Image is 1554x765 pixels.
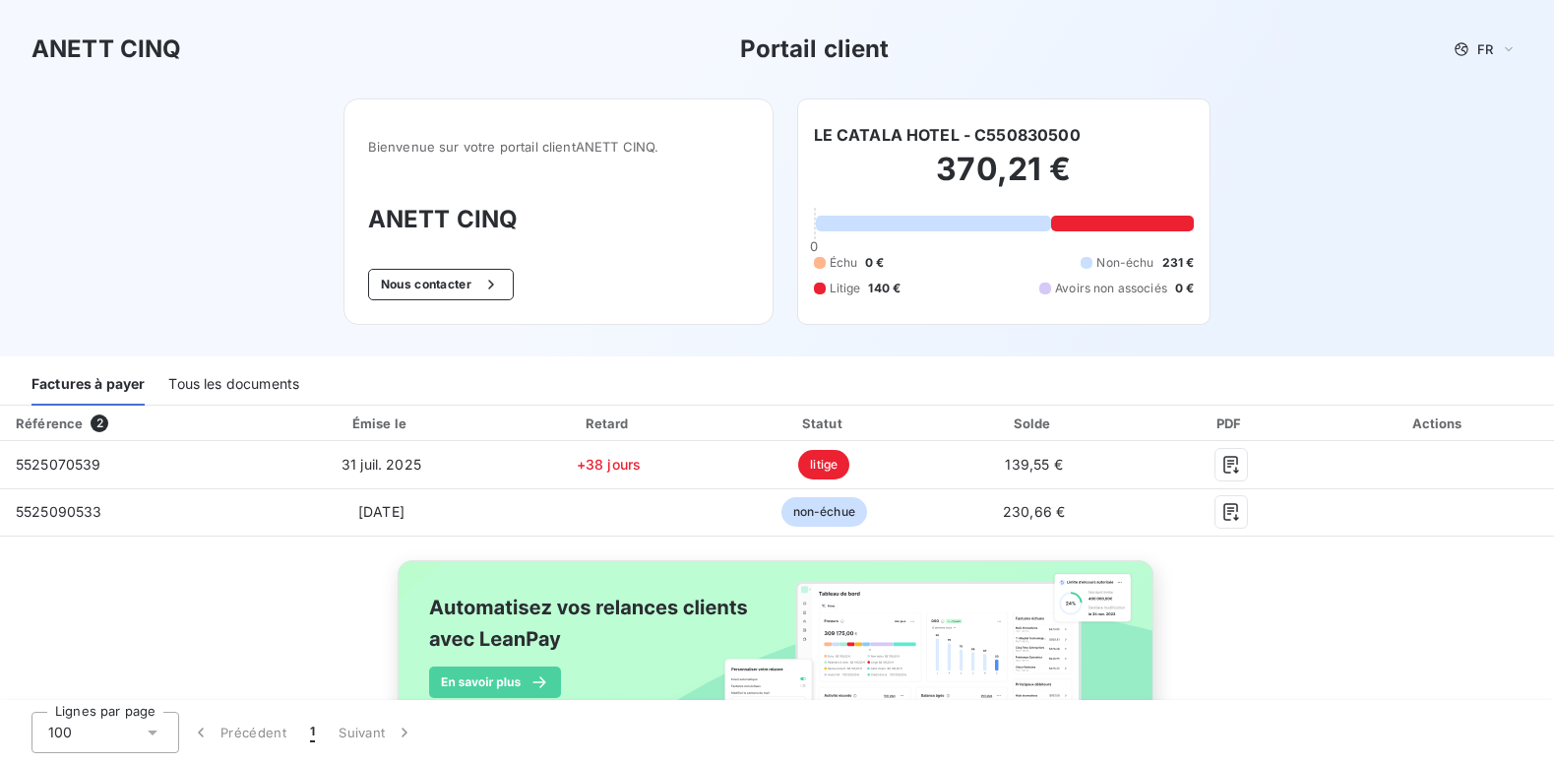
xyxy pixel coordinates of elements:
[934,414,1134,433] div: Solde
[310,723,315,742] span: 1
[368,139,749,155] span: Bienvenue sur votre portail client ANETT CINQ .
[1328,414,1550,433] div: Actions
[577,456,641,473] span: +38 jours
[814,150,1195,209] h2: 370,21 €
[48,723,72,742] span: 100
[327,712,426,753] button: Suivant
[31,32,182,67] h3: ANETT CINQ
[721,414,926,433] div: Statut
[1142,414,1320,433] div: PDF
[368,202,749,237] h3: ANETT CINQ
[179,712,298,753] button: Précédent
[814,123,1081,147] h6: LE CATALA HOTEL - C550830500
[168,364,299,406] div: Tous les documents
[267,414,496,433] div: Émise le
[31,364,145,406] div: Factures à payer
[91,414,108,432] span: 2
[1005,456,1062,473] span: 139,55 €
[810,238,818,254] span: 0
[16,415,83,431] div: Référence
[1162,254,1195,272] span: 231 €
[342,456,421,473] span: 31 juil. 2025
[16,503,102,520] span: 5525090533
[16,456,101,473] span: 5525070539
[830,280,861,297] span: Litige
[1003,503,1065,520] span: 230,66 €
[781,497,867,527] span: non-échue
[1055,280,1167,297] span: Avoirs non associés
[1477,41,1493,57] span: FR
[368,269,514,300] button: Nous contacter
[740,32,890,67] h3: Portail client
[865,254,884,272] span: 0 €
[358,503,404,520] span: [DATE]
[1096,254,1153,272] span: Non-échu
[868,280,901,297] span: 140 €
[798,450,849,479] span: litige
[1175,280,1194,297] span: 0 €
[298,712,327,753] button: 1
[830,254,858,272] span: Échu
[504,414,714,433] div: Retard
